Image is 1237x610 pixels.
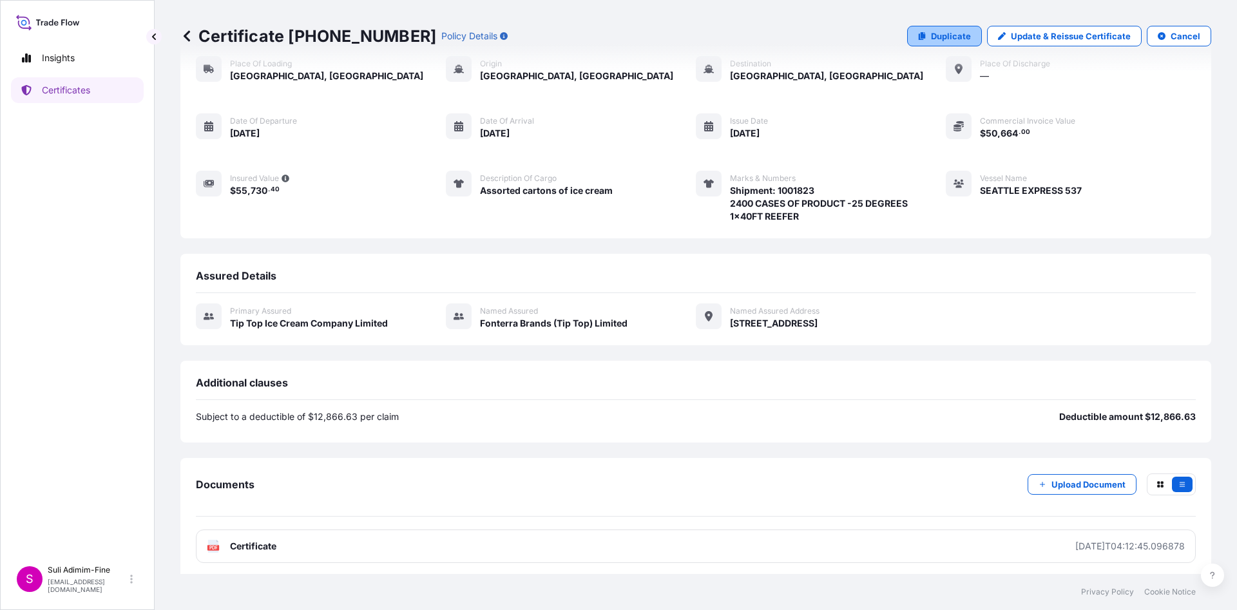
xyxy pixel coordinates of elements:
span: [GEOGRAPHIC_DATA], [GEOGRAPHIC_DATA] [230,70,423,82]
a: Update & Reissue Certificate [987,26,1142,46]
span: [STREET_ADDRESS] [730,317,818,330]
span: Documents [196,478,254,491]
span: — [980,70,989,82]
span: Date of arrival [480,116,534,126]
a: Privacy Policy [1081,587,1134,597]
p: Duplicate [931,30,971,43]
p: Insights [42,52,75,64]
span: $ [980,129,986,138]
span: [DATE] [730,127,760,140]
p: Deductible amount $12,866.63 [1059,410,1196,423]
span: . [268,187,270,192]
span: 730 [251,186,267,195]
span: 40 [271,187,280,192]
span: Certificate [230,540,276,553]
a: Insights [11,45,144,71]
span: [GEOGRAPHIC_DATA], [GEOGRAPHIC_DATA] [730,70,923,82]
button: Upload Document [1028,474,1136,495]
span: Marks & Numbers [730,173,796,184]
span: Tip Top Ice Cream Company Limited [230,317,388,330]
a: Cookie Notice [1144,587,1196,597]
span: SEATTLE EXPRESS 537 [980,184,1082,197]
span: $ [230,186,236,195]
span: S [26,573,34,586]
span: Assured Details [196,269,276,282]
p: Cancel [1171,30,1200,43]
div: [DATE]T04:12:45.096878 [1075,540,1185,553]
span: 55 [236,186,247,195]
p: Suli Adimim-Fine [48,565,128,575]
span: Additional clauses [196,376,288,389]
p: Upload Document [1051,478,1126,491]
span: Primary assured [230,306,291,316]
span: [DATE] [230,127,260,140]
span: Fonterra Brands (Tip Top) Limited [480,317,628,330]
a: PDFCertificate[DATE]T04:12:45.096878 [196,529,1196,563]
span: Vessel Name [980,173,1027,184]
p: Subject to a deductible of $12,866.63 per claim [196,410,399,423]
p: Policy Details [441,30,497,43]
span: Date of departure [230,116,297,126]
span: Named Assured Address [730,306,820,316]
span: Commercial Invoice Value [980,116,1075,126]
span: Description of cargo [480,173,557,184]
span: Named Assured [480,306,538,316]
span: 50 [986,129,997,138]
text: PDF [209,546,218,550]
button: Cancel [1147,26,1211,46]
p: [EMAIL_ADDRESS][DOMAIN_NAME] [48,578,128,593]
a: Certificates [11,77,144,103]
span: Insured Value [230,173,279,184]
span: Assorted cartons of ice cream [480,184,613,197]
span: , [247,186,251,195]
span: Issue Date [730,116,768,126]
span: 664 [1001,129,1018,138]
p: Certificate [PHONE_NUMBER] [180,26,436,46]
p: Certificates [42,84,90,97]
span: [GEOGRAPHIC_DATA], [GEOGRAPHIC_DATA] [480,70,673,82]
span: , [997,129,1001,138]
a: Duplicate [907,26,982,46]
span: . [1019,130,1021,135]
span: Shipment: 1001823 2400 CASES OF PRODUCT -25 DEGREES 1x40FT REEFER [730,184,908,223]
span: [DATE] [480,127,510,140]
span: 00 [1021,130,1030,135]
p: Update & Reissue Certificate [1011,30,1131,43]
